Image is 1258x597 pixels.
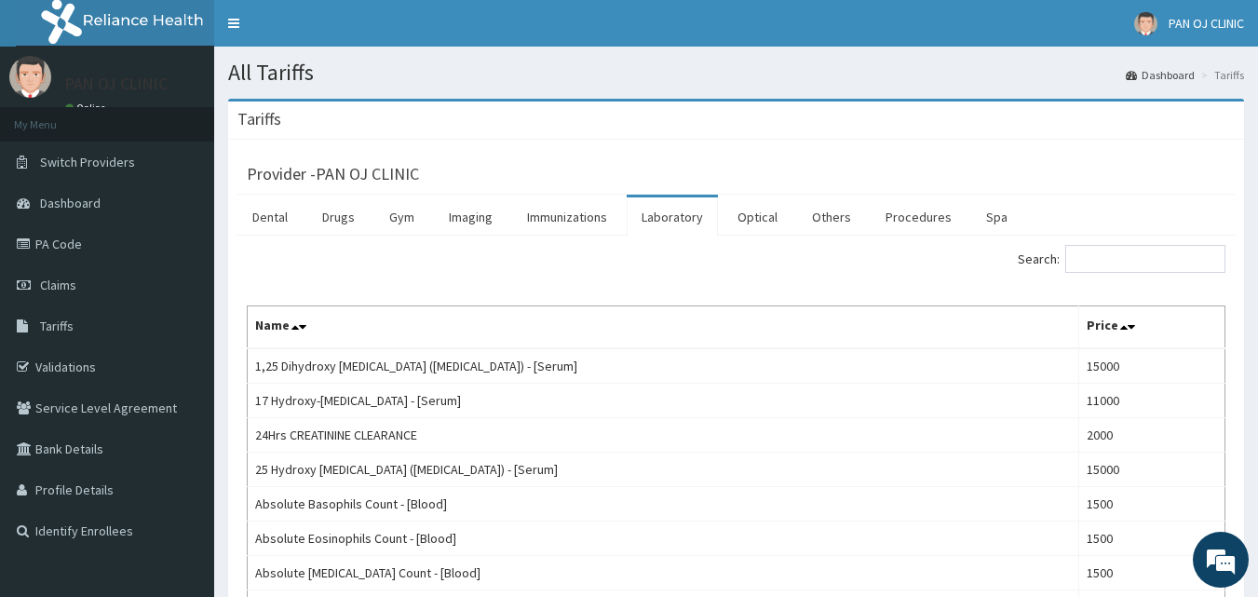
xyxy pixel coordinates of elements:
span: Switch Providers [40,154,135,170]
a: Immunizations [512,197,622,237]
a: Procedures [871,197,967,237]
h3: Tariffs [237,111,281,128]
th: Name [248,306,1079,349]
td: 15000 [1079,348,1225,384]
td: 17 Hydroxy-[MEDICAL_DATA] - [Serum] [248,384,1079,418]
a: Drugs [307,197,370,237]
a: Gym [374,197,429,237]
h3: Provider - PAN OJ CLINIC [247,166,419,183]
a: Laboratory [627,197,718,237]
td: 1500 [1079,556,1225,590]
a: Imaging [434,197,507,237]
img: User Image [9,56,51,98]
span: PAN OJ CLINIC [1169,15,1244,32]
li: Tariffs [1197,67,1244,83]
td: 11000 [1079,384,1225,418]
a: Optical [723,197,792,237]
td: 15000 [1079,453,1225,487]
span: Claims [40,277,76,293]
img: User Image [1134,12,1157,35]
td: Absolute Eosinophils Count - [Blood] [248,522,1079,556]
span: Dashboard [40,195,101,211]
td: 25 Hydroxy [MEDICAL_DATA] ([MEDICAL_DATA]) - [Serum] [248,453,1079,487]
td: Absolute [MEDICAL_DATA] Count - [Blood] [248,556,1079,590]
a: Others [797,197,866,237]
td: Absolute Basophils Count - [Blood] [248,487,1079,522]
p: PAN OJ CLINIC [65,75,168,92]
h1: All Tariffs [228,61,1244,85]
td: 24Hrs CREATININE CLEARANCE [248,418,1079,453]
a: Online [65,102,110,115]
th: Price [1079,306,1225,349]
td: 1500 [1079,487,1225,522]
a: Spa [971,197,1022,237]
td: 1500 [1079,522,1225,556]
td: 2000 [1079,418,1225,453]
input: Search: [1065,245,1225,273]
td: 1,25 Dihydroxy [MEDICAL_DATA] ([MEDICAL_DATA]) - [Serum] [248,348,1079,384]
span: Tariffs [40,318,74,334]
a: Dashboard [1126,67,1195,83]
a: Dental [237,197,303,237]
label: Search: [1018,245,1225,273]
